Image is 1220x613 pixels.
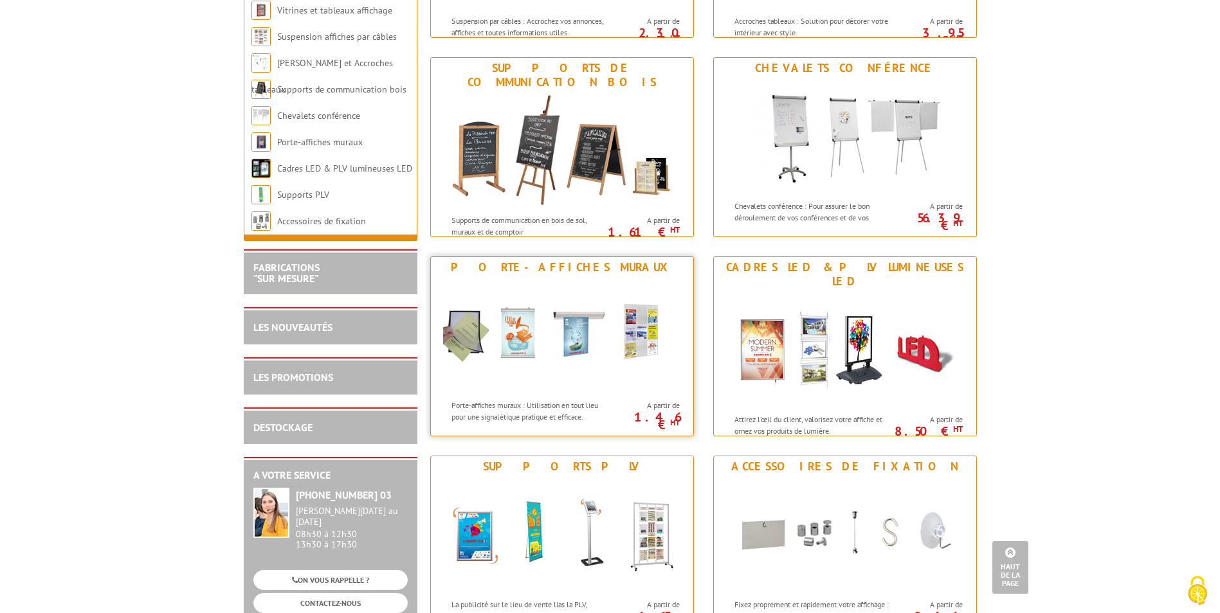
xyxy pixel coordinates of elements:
p: 3.95 € [891,29,963,44]
div: 08h30 à 12h30 13h30 à 17h30 [296,506,408,550]
p: 8.50 € [891,427,963,435]
p: Supports de communication en bois de sol, muraux et de comptoir [451,215,611,236]
img: Accessoires de fixation [251,211,271,231]
img: Suspension affiches par câbles [251,27,271,46]
sup: HT [670,417,680,428]
img: Cadres LED & PLV lumineuses LED [726,292,964,407]
img: Porte-affiches muraux [251,132,271,152]
span: A partir de [897,201,963,211]
div: Supports PLV [434,459,690,474]
p: 2.30 € [608,29,680,44]
a: ON VOUS RAPPELLE ? [253,570,408,590]
p: Suspension par câbles : Accrochez vos annonces, affiches et toutes informations utiles. [451,15,611,37]
a: Suspension affiches par câbles [277,31,397,42]
div: Chevalets conférence [717,61,973,75]
img: Supports PLV [251,185,271,204]
strong: [PHONE_NUMBER] 03 [296,488,392,501]
img: Porte-affiches muraux [443,278,681,393]
p: Porte-affiches muraux : Utilisation en tout lieu pour une signalétique pratique et efficace. [451,400,611,422]
div: Cadres LED & PLV lumineuses LED [717,260,973,289]
div: Supports de communication bois [434,61,690,89]
span: A partir de [897,600,963,610]
span: A partir de [897,16,963,26]
a: Porte-affiches muraux Porte-affiches muraux Porte-affiches muraux : Utilisation en tout lieu pour... [430,256,694,436]
a: CONTACTEZ-NOUS [253,593,408,613]
img: Cookies (fenêtre modale) [1181,574,1214,607]
a: LES PROMOTIONS [253,371,333,384]
a: LES NOUVEAUTÉS [253,321,332,333]
h2: A votre service [253,470,408,481]
img: Cadres LED & PLV lumineuses LED [251,159,271,178]
img: Supports de communication bois [443,93,681,208]
div: [PERSON_NAME][DATE] au [DATE] [296,506,408,528]
span: A partir de [897,414,963,425]
a: Cadres LED & PLV lumineuses LED [277,163,412,174]
a: Haut de la page [992,541,1028,594]
p: 1.61 € [608,228,680,236]
img: widget-service.jpg [253,488,289,538]
a: Supports de communication bois [277,84,406,95]
div: Accessoires de fixation [717,459,973,474]
div: Porte-affiches muraux [434,260,690,274]
img: Chevalets conférence [726,78,964,194]
a: Chevalets conférence [277,110,360,121]
a: [PERSON_NAME] et Accroches tableaux [251,57,393,95]
p: Accroches tableaux : Solution pour décorer votre intérieur avec style. [734,15,894,37]
span: A partir de [614,400,680,411]
a: Accessoires de fixation [277,215,366,227]
a: Vitrines et tableaux affichage [277,4,392,16]
a: Cadres LED & PLV lumineuses LED Cadres LED & PLV lumineuses LED Attirez l’œil du client, valorise... [713,256,977,436]
a: DESTOCKAGE [253,421,313,434]
span: A partir de [614,16,680,26]
p: Chevalets conférence : Pour assurer le bon déroulement de vos conférences et de vos réunions. [734,200,894,233]
a: Chevalets conférence Chevalets conférence Chevalets conférence : Pour assurer le bon déroulement ... [713,57,977,237]
a: Supports PLV [277,189,329,200]
sup: HT [670,224,680,235]
a: Supports de communication bois Supports de communication bois Supports de communication en bois d... [430,57,694,237]
img: Chevalets conférence [251,106,271,125]
a: Porte-affiches muraux [277,136,363,148]
a: FABRICATIONS"Sur Mesure" [253,261,320,285]
p: 56.39 € [891,214,963,229]
img: Vitrines et tableaux affichage [251,1,271,20]
span: A partir de [614,600,680,610]
sup: HT [670,33,680,44]
img: Cimaises et Accroches tableaux [251,53,271,73]
button: Cookies (fenêtre modale) [1175,569,1220,613]
sup: HT [953,33,963,44]
sup: HT [953,218,963,229]
span: A partir de [614,215,680,226]
sup: HT [953,423,963,434]
img: Supports PLV [443,477,681,592]
p: Attirez l’œil du client, valorisez votre affiche et ornez vos produits de lumière. [734,414,894,436]
img: Accessoires de fixation [726,477,964,592]
p: 1.46 € [608,413,680,429]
